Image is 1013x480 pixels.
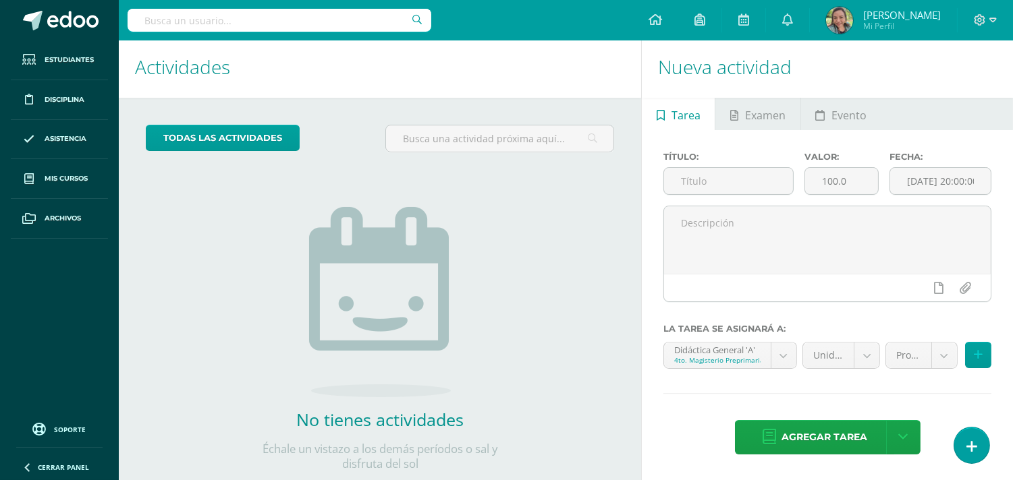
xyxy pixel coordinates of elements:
[826,7,853,34] img: 125d6587ac5afceeb0a154d7bf529833.png
[11,80,108,120] a: Disciplina
[45,133,86,144] span: Asistencia
[664,168,793,194] input: Título
[863,8,941,22] span: [PERSON_NAME]
[663,152,794,162] label: Título:
[745,99,786,131] span: Examen
[715,98,800,130] a: Examen
[886,342,957,368] a: Proyecto (20.0%)
[11,199,108,239] a: Archivos
[896,342,921,368] span: Proyecto (20.0%)
[863,20,941,32] span: Mi Perfil
[11,159,108,199] a: Mis cursos
[135,36,625,98] h1: Actividades
[803,342,879,368] a: Unidad 4
[55,425,86,434] span: Soporte
[663,324,991,334] label: La tarea se asignará a:
[386,125,613,152] input: Busca una actividad próxima aquí...
[45,173,88,184] span: Mis cursos
[674,342,761,355] div: Didáctica General 'A'
[45,213,81,224] span: Archivos
[674,355,761,365] div: 4to. Magisterio Preprimaria Magisterio
[11,120,108,160] a: Asistencia
[890,168,991,194] input: Fecha de entrega
[804,152,878,162] label: Valor:
[782,421,867,454] span: Agregar tarea
[245,442,515,471] p: Échale un vistazo a los demás períodos o sal y disfruta del sol
[16,419,103,438] a: Soporte
[889,152,991,162] label: Fecha:
[805,168,877,194] input: Puntos máximos
[45,94,84,105] span: Disciplina
[672,99,701,131] span: Tarea
[813,342,844,368] span: Unidad 4
[45,55,94,65] span: Estudiantes
[642,98,715,130] a: Tarea
[128,9,431,32] input: Busca un usuario...
[11,40,108,80] a: Estudiantes
[831,99,867,131] span: Evento
[38,462,89,472] span: Cerrar panel
[664,342,796,368] a: Didáctica General 'A'4to. Magisterio Preprimaria Magisterio
[658,36,997,98] h1: Nueva actividad
[309,207,451,397] img: no_activities.png
[146,125,300,151] a: todas las Actividades
[245,408,515,431] h2: No tienes actividades
[801,98,881,130] a: Evento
